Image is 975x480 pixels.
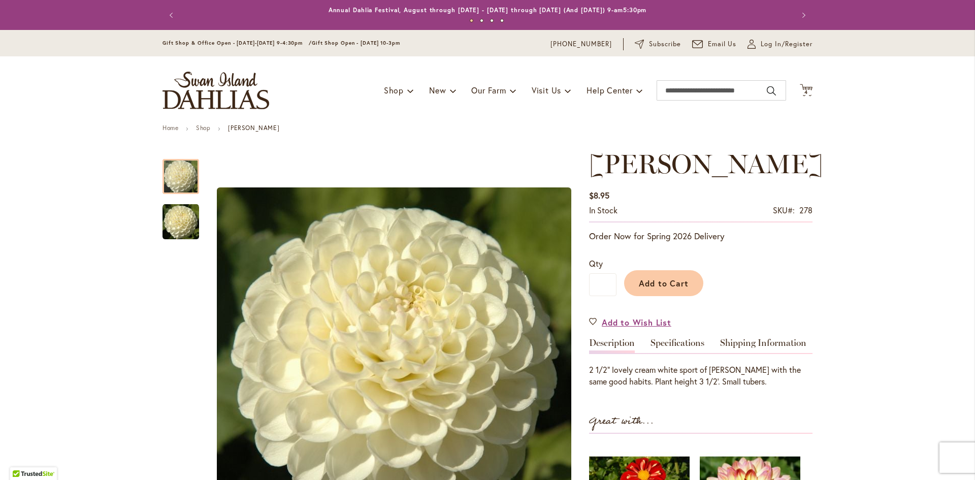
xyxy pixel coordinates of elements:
[470,19,473,22] button: 1 of 4
[471,85,506,95] span: Our Farm
[500,19,504,22] button: 4 of 4
[550,39,612,49] a: [PHONE_NUMBER]
[532,85,561,95] span: Visit Us
[773,205,795,215] strong: SKU
[228,124,279,132] strong: [PERSON_NAME]
[162,194,199,239] div: WHITE NETTIE
[589,230,812,242] p: Order Now for Spring 2026 Delivery
[804,89,808,95] span: 4
[384,85,404,95] span: Shop
[429,85,446,95] span: New
[589,205,617,215] span: In stock
[162,124,178,132] a: Home
[692,39,737,49] a: Email Us
[490,19,494,22] button: 3 of 4
[589,338,635,353] a: Description
[587,85,633,95] span: Help Center
[589,364,812,388] div: 2 1/2" lovely cream white sport of [PERSON_NAME] with the same good habits. Plant height 3 1/2'. ...
[162,5,183,25] button: Previous
[162,40,312,46] span: Gift Shop & Office Open - [DATE]-[DATE] 9-4:30pm /
[635,39,681,49] a: Subscribe
[799,205,812,216] div: 278
[589,148,823,180] span: [PERSON_NAME]
[589,316,671,328] a: Add to Wish List
[800,84,812,98] button: 4
[589,258,603,269] span: Qty
[480,19,483,22] button: 2 of 4
[196,124,210,132] a: Shop
[162,149,209,194] div: WHITE NETTIE
[589,190,609,201] span: $8.95
[589,338,812,388] div: Detailed Product Info
[639,278,689,289] span: Add to Cart
[624,270,703,296] button: Add to Cart
[747,39,812,49] a: Log In/Register
[649,39,681,49] span: Subscribe
[651,338,704,353] a: Specifications
[589,205,617,216] div: Availability
[602,316,671,328] span: Add to Wish List
[162,204,199,240] img: WHITE NETTIE
[162,72,269,109] a: store logo
[589,413,654,430] strong: Great with...
[312,40,400,46] span: Gift Shop Open - [DATE] 10-3pm
[761,39,812,49] span: Log In/Register
[792,5,812,25] button: Next
[708,39,737,49] span: Email Us
[720,338,806,353] a: Shipping Information
[329,6,647,14] a: Annual Dahlia Festival, August through [DATE] - [DATE] through [DATE] (And [DATE]) 9-am5:30pm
